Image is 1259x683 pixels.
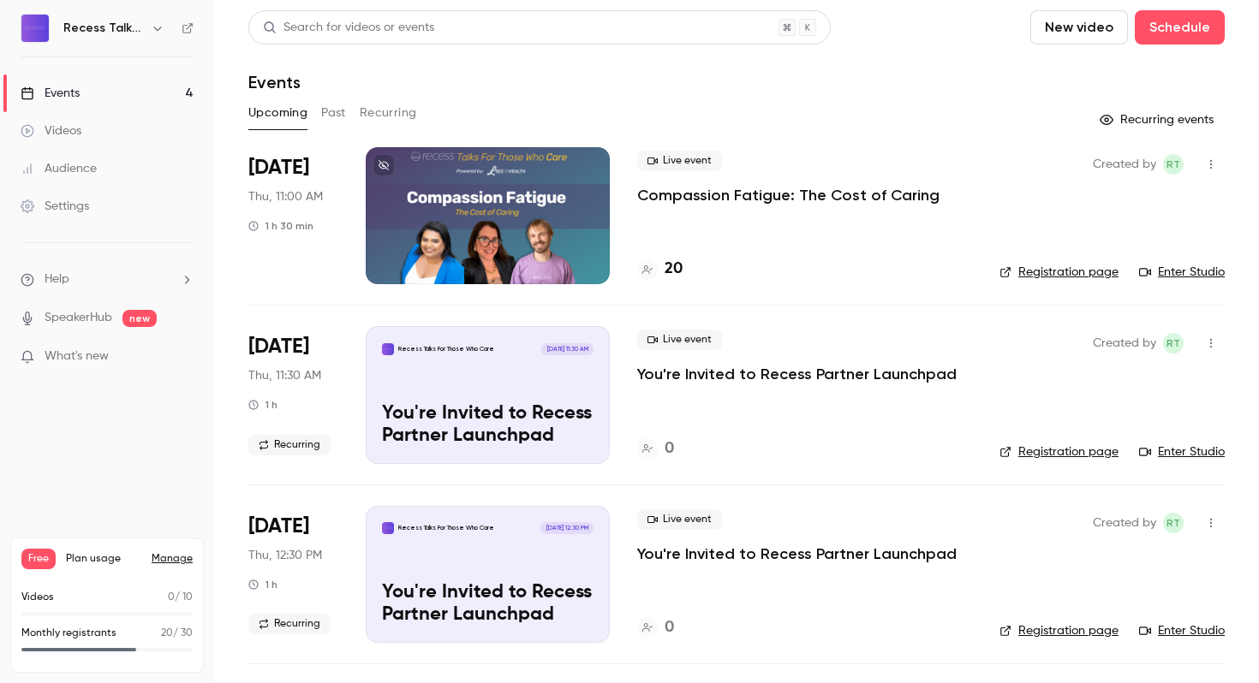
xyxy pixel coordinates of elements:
[248,513,309,540] span: [DATE]
[168,590,193,605] p: / 10
[122,310,157,327] span: new
[63,20,144,37] h6: Recess Talks For Those Who Care
[637,330,722,350] span: Live event
[1092,106,1225,134] button: Recurring events
[248,147,338,284] div: Sep 25 Thu, 11:00 AM (America/Port of Spain)
[45,270,69,288] span: Help
[248,188,323,205] span: Thu, 11:00 AM
[382,522,394,534] img: You're Invited to Recess Partner Launchpad
[1163,333,1184,353] span: Recess Team
[45,347,109,365] span: What's new
[541,343,593,355] span: [DATE] 11:30 AM
[248,72,301,92] h1: Events
[1167,154,1180,175] span: RT
[999,443,1119,460] a: Registration page
[66,552,141,566] span: Plan usage
[540,522,593,534] span: [DATE] 12:30 PM
[321,99,346,127] button: Past
[366,326,610,463] a: You're Invited to Recess Partner LaunchpadRecess Talks For Those Who Care[DATE] 11:30 AMYou're In...
[1139,443,1225,460] a: Enter Studio
[21,270,194,288] li: help-dropdown-opener
[398,345,494,353] p: Recess Talks For Those Who Care
[382,582,594,627] p: You're Invited to Recess Partner Launchpad
[21,549,56,569] span: Free
[248,506,338,643] div: Nov 20 Thu, 11:30 AM (America/New York)
[21,590,54,605] p: Videos
[21,160,97,177] div: Audience
[263,19,434,37] div: Search for videos or events
[999,264,1119,281] a: Registration page
[382,403,594,448] p: You're Invited to Recess Partner Launchpad
[248,435,331,455] span: Recurring
[21,122,81,140] div: Videos
[1167,333,1180,353] span: RT
[637,437,674,460] a: 0
[382,343,394,355] img: You're Invited to Recess Partner Launchpad
[1093,513,1156,533] span: Created by
[248,367,321,384] span: Thu, 11:30 AM
[665,616,674,639] h4: 0
[366,506,610,643] a: You're Invited to Recess Partner LaunchpadRecess Talks For Those Who Care[DATE] 12:30 PMYou're In...
[248,99,307,127] button: Upcoming
[152,552,193,566] a: Manage
[161,626,193,641] p: / 30
[21,85,80,102] div: Events
[637,151,722,171] span: Live event
[248,326,338,463] div: Oct 16 Thu, 11:30 AM (America/New York)
[999,622,1119,639] a: Registration page
[1163,513,1184,533] span: Recess Team
[398,524,494,532] p: Recess Talks For Those Who Care
[173,349,194,365] iframe: Noticeable Trigger
[637,543,957,564] a: You're Invited to Recess Partner Launchpad
[1093,333,1156,353] span: Created by
[665,437,674,460] h4: 0
[637,616,674,639] a: 0
[637,509,722,530] span: Live event
[1093,154,1156,175] span: Created by
[637,258,683,281] a: 20
[248,219,313,233] div: 1 h 30 min
[248,578,277,591] div: 1 h
[1030,10,1128,45] button: New video
[248,614,331,634] span: Recurring
[1167,513,1180,533] span: RT
[1163,154,1184,175] span: Recess Team
[248,154,309,181] span: [DATE]
[21,198,89,215] div: Settings
[248,547,322,564] span: Thu, 12:30 PM
[21,626,116,641] p: Monthly registrants
[161,628,173,638] span: 20
[45,309,112,327] a: SpeakerHub
[168,592,175,603] span: 0
[21,15,49,42] img: Recess Talks For Those Who Care
[1139,264,1225,281] a: Enter Studio
[248,398,277,412] div: 1 h
[1135,10,1225,45] button: Schedule
[248,333,309,360] span: [DATE]
[665,258,683,281] h4: 20
[360,99,417,127] button: Recurring
[637,185,940,205] a: Compassion Fatigue: The Cost of Caring
[1139,622,1225,639] a: Enter Studio
[637,364,957,384] a: You're Invited to Recess Partner Launchpad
